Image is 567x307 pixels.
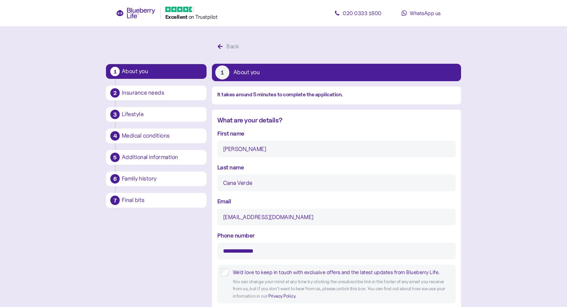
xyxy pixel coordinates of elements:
[217,115,456,125] div: What are your details?
[233,268,452,276] div: We'd love to keep in touch with exclusive offers and the latest updates from Blueberry Life.
[217,209,456,225] input: name@example.com
[122,133,202,139] div: Medical conditions
[217,197,231,206] label: Email
[233,69,260,75] div: About you
[226,42,239,51] div: Back
[110,67,120,76] div: 1
[217,91,456,99] div: It takes around 5 minutes to complete the application.
[188,13,218,20] span: on Trustpilot
[122,197,202,203] div: Final bits
[110,174,120,184] div: 6
[212,64,461,81] button: 1About you
[122,111,202,117] div: Lifestyle
[212,40,246,54] button: Back
[106,129,207,143] button: 4Medical conditions
[110,88,120,98] div: 2
[217,163,244,172] label: Last name
[165,13,188,20] span: Excellent ️
[233,278,452,300] div: You can change your mind at any time by clicking the unsubscribe link in the footer of any email ...
[217,231,255,240] label: Phone number
[106,193,207,208] button: 7Final bits
[110,110,120,119] div: 3
[328,6,388,20] a: 020 0333 1800
[106,107,207,122] button: 3Lifestyle
[110,196,120,205] div: 7
[217,129,244,138] label: First name
[268,293,295,299] a: Privacy Policy
[410,10,441,16] span: WhatsApp us
[110,131,120,141] div: 4
[215,65,229,80] div: 1
[106,150,207,165] button: 5Additional information
[106,86,207,100] button: 2Insurance needs
[122,90,202,96] div: Insurance needs
[106,171,207,186] button: 6Family history
[122,154,202,160] div: Additional information
[391,6,451,20] a: WhatsApp us
[122,176,202,182] div: Family history
[122,68,202,74] div: About you
[343,10,382,16] span: 020 0333 1800
[106,64,207,79] button: 1About you
[110,153,120,162] div: 5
